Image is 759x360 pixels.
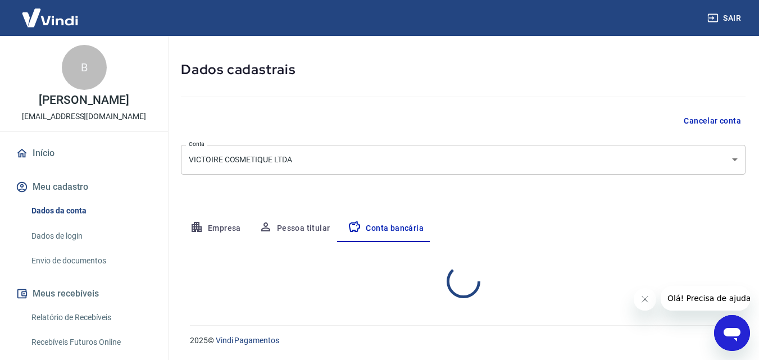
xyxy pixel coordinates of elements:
[13,281,154,306] button: Meus recebíveis
[39,94,129,106] p: [PERSON_NAME]
[714,315,750,351] iframe: Botão para abrir a janela de mensagens
[190,335,732,347] p: 2025 ©
[339,215,433,242] button: Conta bancária
[62,45,107,90] div: B
[250,215,339,242] button: Pessoa titular
[13,175,154,199] button: Meu cadastro
[661,286,750,311] iframe: Mensagem da empresa
[181,215,250,242] button: Empresa
[679,111,746,131] button: Cancelar conta
[13,141,154,166] a: Início
[181,61,746,79] h5: Dados cadastrais
[27,225,154,248] a: Dados de login
[13,1,87,35] img: Vindi
[634,288,656,311] iframe: Fechar mensagem
[189,140,204,148] label: Conta
[27,199,154,222] a: Dados da conta
[27,306,154,329] a: Relatório de Recebíveis
[216,336,279,345] a: Vindi Pagamentos
[7,8,94,17] span: Olá! Precisa de ajuda?
[705,8,746,29] button: Sair
[22,111,146,122] p: [EMAIL_ADDRESS][DOMAIN_NAME]
[181,145,746,175] div: VICTOIRE COSMETIQUE LTDA
[27,331,154,354] a: Recebíveis Futuros Online
[27,249,154,272] a: Envio de documentos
